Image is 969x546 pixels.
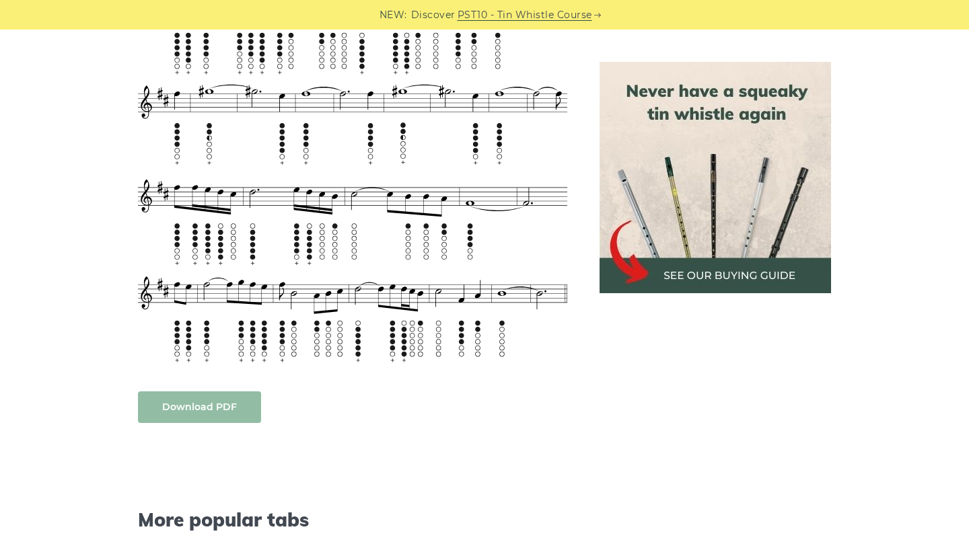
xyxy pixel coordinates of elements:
[458,7,592,23] a: PST10 - Tin Whistle Course
[600,62,831,293] img: tin whistle buying guide
[411,7,456,23] span: Discover
[380,7,407,23] span: NEW:
[138,391,261,423] a: Download PDF
[138,508,567,531] span: More popular tabs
